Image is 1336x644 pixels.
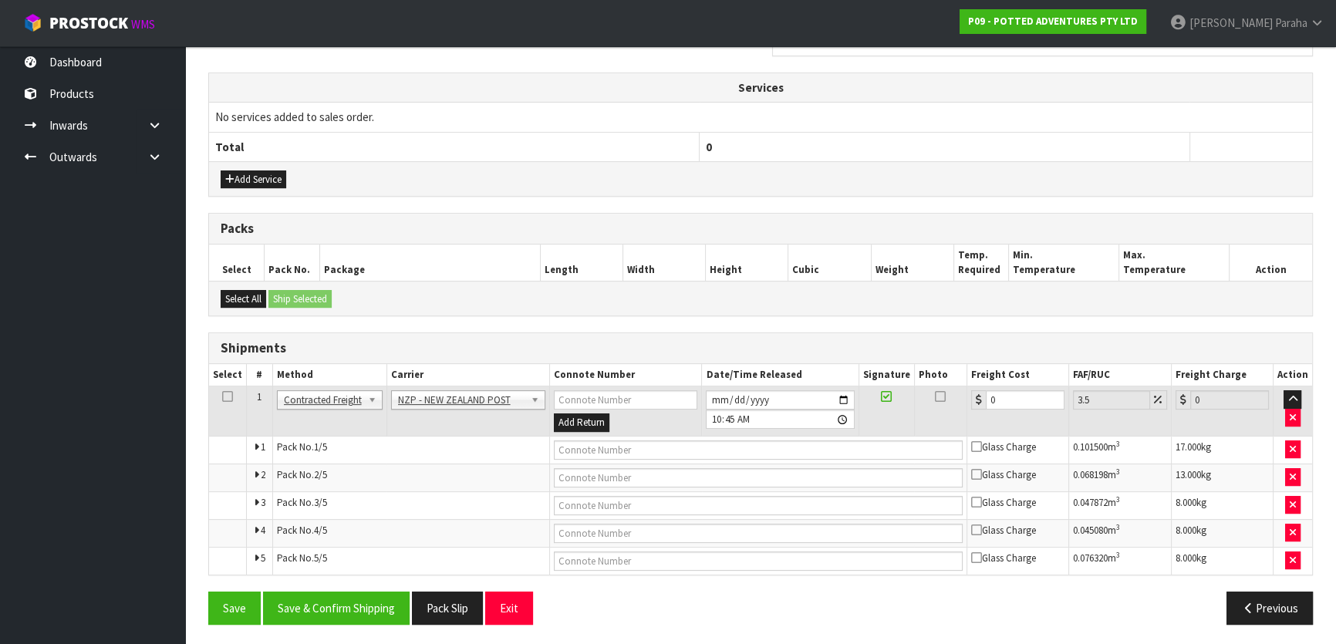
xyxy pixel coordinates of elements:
[1176,496,1196,509] span: 8.000
[1068,464,1172,491] td: m
[554,468,963,487] input: Connote Number
[1073,524,1108,537] span: 0.045080
[971,524,1036,537] span: Glass Charge
[1275,15,1307,30] span: Paraha
[706,244,788,281] th: Height
[859,364,914,386] th: Signature
[1230,244,1312,281] th: Action
[1172,519,1274,547] td: kg
[272,491,550,519] td: Pack No.
[221,341,1301,356] h3: Shipments
[554,524,963,543] input: Connote Number
[272,547,550,575] td: Pack No.
[554,496,963,515] input: Connote Number
[1176,524,1196,537] span: 8.000
[871,244,953,281] th: Weight
[702,364,859,386] th: Date/Time Released
[1116,467,1120,477] sup: 3
[263,592,410,625] button: Save & Confirm Shipping
[1073,440,1108,453] span: 0.101500
[1068,519,1172,547] td: m
[1073,496,1108,509] span: 0.047872
[554,551,963,571] input: Connote Number
[1116,550,1120,560] sup: 3
[284,391,362,410] span: Contracted Freight
[1073,390,1151,410] input: Freight Adjustment
[1176,468,1201,481] span: 13.000
[23,13,42,32] img: cube-alt.png
[968,15,1138,28] strong: P09 - POTTED ADVENTURES PTY LTD
[261,496,265,509] span: 3
[265,244,320,281] th: Pack No.
[272,364,386,386] th: Method
[272,436,550,464] td: Pack No.
[960,9,1146,34] a: P09 - POTTED ADVENTURES PTY LTD
[1068,491,1172,519] td: m
[221,170,286,189] button: Add Service
[131,17,155,32] small: WMS
[554,390,697,410] input: Connote Number
[971,496,1036,509] span: Glass Charge
[261,524,265,537] span: 4
[1116,439,1120,449] sup: 3
[209,103,1312,132] td: No services added to sales order.
[550,364,702,386] th: Connote Number
[622,244,705,281] th: Width
[221,290,266,309] button: Select All
[398,391,525,410] span: NZP - NEW ZEALAND POST
[1068,364,1172,386] th: FAF/RUC
[209,364,247,386] th: Select
[1189,15,1273,30] span: [PERSON_NAME]
[986,390,1064,410] input: Freight Cost
[1119,244,1230,281] th: Max. Temperature
[485,592,533,625] button: Exit
[967,364,1069,386] th: Freight Cost
[272,464,550,491] td: Pack No.
[971,551,1036,565] span: Glass Charge
[49,13,128,33] span: ProStock
[209,73,1312,103] th: Services
[1226,592,1313,625] button: Previous
[554,413,609,432] button: Add Return
[261,551,265,565] span: 5
[554,440,963,460] input: Connote Number
[1073,468,1108,481] span: 0.068198
[1172,436,1274,464] td: kg
[953,244,1009,281] th: Temp. Required
[971,468,1036,481] span: Glass Charge
[386,364,550,386] th: Carrier
[314,496,327,509] span: 3/5
[1172,464,1274,491] td: kg
[1068,547,1172,575] td: m
[971,440,1036,453] span: Glass Charge
[209,244,265,281] th: Select
[1273,364,1312,386] th: Action
[314,524,327,537] span: 4/5
[914,364,967,386] th: Photo
[247,364,273,386] th: #
[1172,491,1274,519] td: kg
[1190,390,1269,410] input: Freight Charge
[261,440,265,453] span: 1
[314,551,327,565] span: 5/5
[1172,364,1274,386] th: Freight Charge
[314,440,327,453] span: 1/5
[1068,436,1172,464] td: m
[1009,244,1119,281] th: Min. Temperature
[706,140,712,154] span: 0
[540,244,622,281] th: Length
[272,519,550,547] td: Pack No.
[1176,551,1196,565] span: 8.000
[1172,547,1274,575] td: kg
[221,221,1301,236] h3: Packs
[209,132,700,161] th: Total
[268,290,332,309] button: Ship Selected
[319,244,540,281] th: Package
[788,244,871,281] th: Cubic
[412,592,483,625] button: Pack Slip
[314,468,327,481] span: 2/5
[1116,522,1120,532] sup: 3
[257,390,261,403] span: 1
[1176,440,1201,453] span: 17.000
[261,468,265,481] span: 2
